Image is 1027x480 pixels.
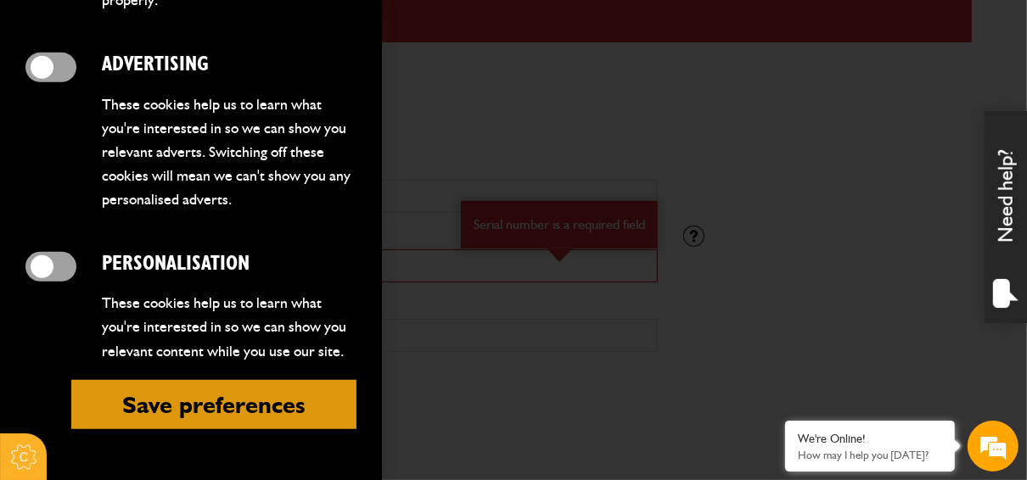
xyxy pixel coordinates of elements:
[278,8,319,49] div: Minimize live chat window
[88,95,285,117] div: Chat with us now
[102,252,356,276] h2: Personalisation
[985,111,1027,323] div: Need help?
[29,94,71,118] img: d_20077148190_company_1631870298795_20077148190
[231,368,308,391] em: Start Chat
[102,53,356,77] h2: Advertising
[102,92,356,212] p: These cookies help us to learn what you're interested in so we can show you relevant adverts. Swi...
[22,307,310,366] textarea: Type your message and hit 'Enter'
[71,380,356,429] button: Save preferences
[102,291,356,362] p: These cookies help us to learn what you're interested in so we can show you relevant content whil...
[798,449,942,461] p: How may I help you today?
[22,157,310,194] input: Enter your last name
[22,257,310,294] input: Enter your phone number
[798,432,942,446] div: We're Online!
[22,207,310,244] input: Enter your email address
